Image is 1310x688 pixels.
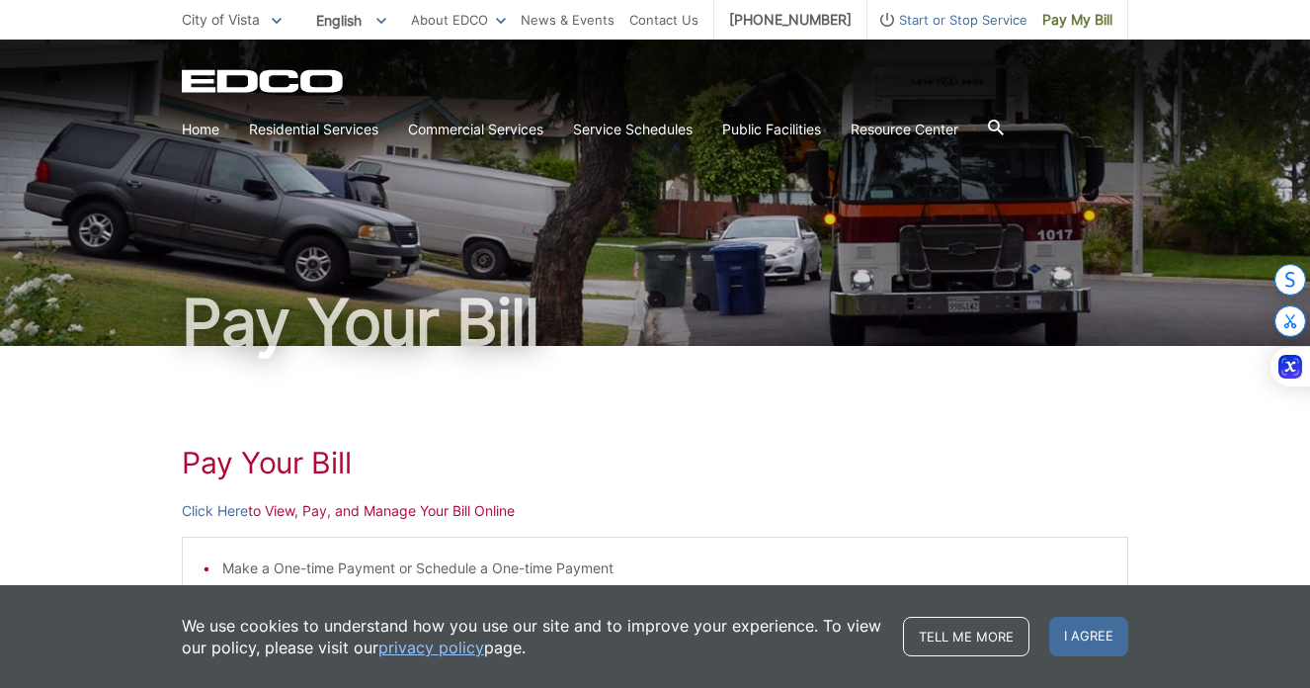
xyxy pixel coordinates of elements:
a: Click Here [182,500,248,522]
a: Commercial Services [408,119,543,140]
a: Public Facilities [722,119,821,140]
h1: Pay Your Bill [182,445,1128,480]
li: Make a One-time Payment or Schedule a One-time Payment [222,558,1107,579]
span: English [301,4,401,37]
a: Residential Services [249,119,378,140]
h1: Pay Your Bill [182,291,1128,354]
a: Home [182,119,219,140]
a: EDCD logo. Return to the homepage. [182,69,346,93]
span: Pay My Bill [1042,9,1112,31]
a: Tell me more [903,617,1029,656]
span: City of Vista [182,11,260,28]
a: privacy policy [378,637,484,658]
span: I agree [1049,617,1128,656]
a: About EDCO [411,9,506,31]
p: to View, Pay, and Manage Your Bill Online [182,500,1128,522]
a: Contact Us [629,9,698,31]
a: Service Schedules [573,119,693,140]
p: We use cookies to understand how you use our site and to improve your experience. To view our pol... [182,615,883,658]
a: News & Events [521,9,614,31]
a: Resource Center [851,119,958,140]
